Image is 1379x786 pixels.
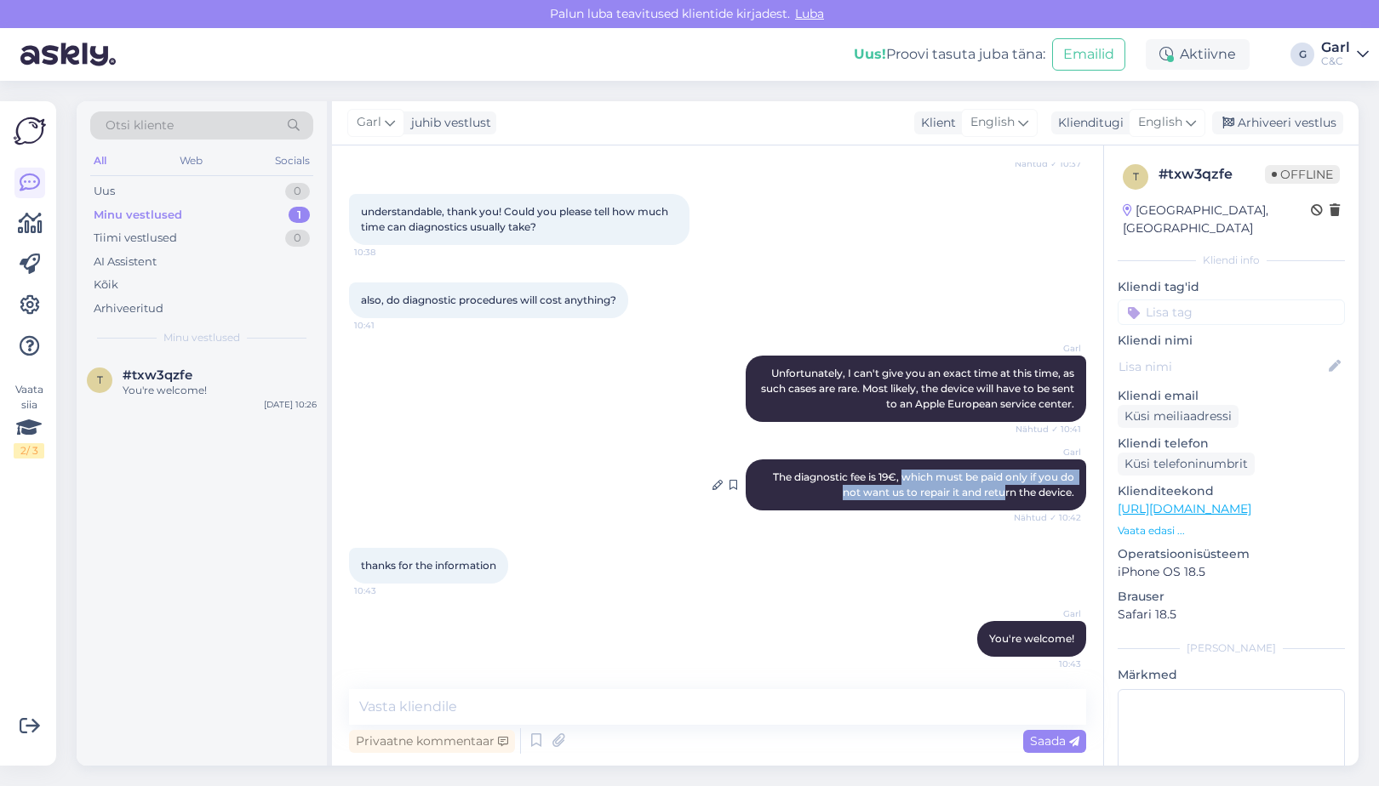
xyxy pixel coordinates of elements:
[1123,202,1311,237] div: [GEOGRAPHIC_DATA], [GEOGRAPHIC_DATA]
[1017,342,1081,355] span: Garl
[1118,253,1345,268] div: Kliendi info
[94,207,182,224] div: Minu vestlused
[1118,482,1345,500] p: Klienditeekond
[1118,299,1345,325] input: Lisa tag
[361,205,671,233] span: understandable, thank you! Could you please tell how much time can diagnostics usually take?
[1118,435,1345,453] p: Kliendi telefon
[1016,423,1081,436] span: Nähtud ✓ 10:41
[1265,165,1340,184] span: Offline
[1118,523,1345,538] p: Vaata edasi ...
[1015,157,1081,170] span: Nähtud ✓ 10:37
[97,373,103,386] span: t
[1212,111,1343,134] div: Arhiveeri vestlus
[1017,658,1081,670] span: 10:43
[1118,563,1345,581] p: iPhone OS 18.5
[1159,164,1265,185] div: # txw3qzfe
[1118,453,1255,476] div: Küsi telefoninumbrit
[1052,38,1125,71] button: Emailid
[1138,113,1182,132] span: English
[970,113,1015,132] span: English
[854,44,1045,65] div: Proovi tasuta juba täna:
[1290,43,1314,66] div: G
[854,46,886,62] b: Uus!
[1118,405,1239,428] div: Küsi meiliaadressi
[1030,733,1079,749] span: Saada
[90,150,110,172] div: All
[1146,39,1250,70] div: Aktiivne
[264,398,317,411] div: [DATE] 10:26
[1051,114,1124,132] div: Klienditugi
[1321,41,1350,54] div: Garl
[94,183,115,200] div: Uus
[357,113,381,132] span: Garl
[176,150,206,172] div: Web
[1118,278,1345,296] p: Kliendi tag'id
[1119,357,1325,376] input: Lisa nimi
[989,632,1074,645] span: You're welcome!
[361,559,496,572] span: thanks for the information
[285,183,310,200] div: 0
[1321,41,1369,68] a: GarlC&C
[94,276,118,293] div: Kõik
[289,207,310,224] div: 1
[1118,666,1345,684] p: Märkmed
[773,470,1077,498] span: The diagnostic fee is 19€, which must be paid only if you do not want us to repair it and return ...
[14,443,44,458] div: 2 / 3
[349,730,515,753] div: Privaatne kommentaar
[1118,588,1345,606] p: Brauser
[914,114,956,132] div: Klient
[1118,387,1345,405] p: Kliendi email
[94,300,163,317] div: Arhiveeritud
[285,230,310,247] div: 0
[1118,332,1345,350] p: Kliendi nimi
[272,150,313,172] div: Socials
[761,367,1077,410] span: Unfortunately, I can't give you an exact time at this time, as such cases are rare. Most likely, ...
[1118,641,1345,656] div: [PERSON_NAME]
[404,114,491,132] div: juhib vestlust
[790,6,829,21] span: Luba
[1017,446,1081,458] span: Garl
[1133,170,1139,183] span: t
[1118,545,1345,563] p: Operatsioonisüsteem
[14,115,46,147] img: Askly Logo
[354,246,418,259] span: 10:38
[354,584,418,597] span: 10:43
[1014,511,1081,524] span: Nähtud ✓ 10:42
[1118,501,1251,516] a: [URL][DOMAIN_NAME]
[123,383,317,398] div: You're welcome!
[14,382,44,458] div: Vaata siia
[106,117,174,134] span: Otsi kliente
[1118,606,1345,624] p: Safari 18.5
[163,330,240,345] span: Minu vestlused
[1321,54,1350,68] div: C&C
[94,253,157,271] div: AI Assistent
[361,293,616,306] span: also, do diagnostic procedures will cost anything?
[123,367,192,383] span: #txw3qzfe
[354,319,418,332] span: 10:41
[1017,607,1081,620] span: Garl
[94,230,177,247] div: Tiimi vestlused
